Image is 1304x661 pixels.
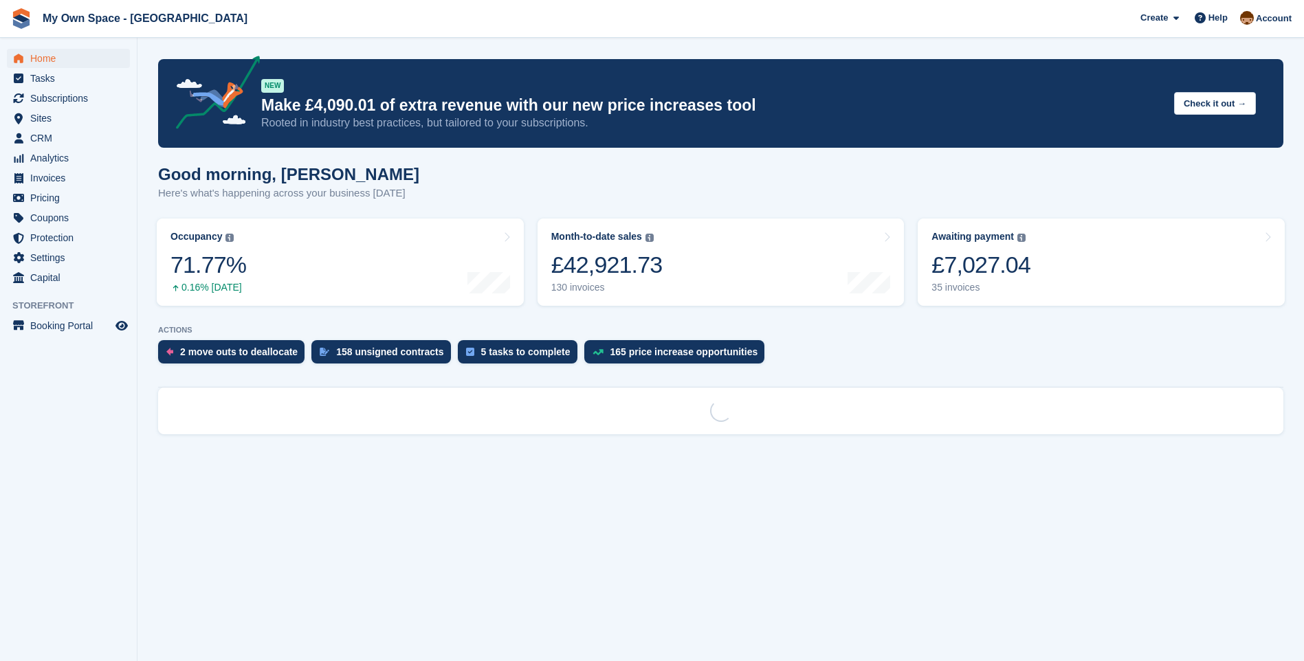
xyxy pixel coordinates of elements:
[458,340,584,370] a: 5 tasks to complete
[158,186,419,201] p: Here's what's happening across your business [DATE]
[157,219,524,306] a: Occupancy 71.77% 0.16% [DATE]
[7,168,130,188] a: menu
[37,7,253,30] a: My Own Space - [GEOGRAPHIC_DATA]
[7,89,130,108] a: menu
[30,49,113,68] span: Home
[30,89,113,108] span: Subscriptions
[918,219,1285,306] a: Awaiting payment £7,027.04 35 invoices
[7,148,130,168] a: menu
[166,348,173,356] img: move_outs_to_deallocate_icon-f764333ba52eb49d3ac5e1228854f67142a1ed5810a6f6cc68b1a99e826820c5.svg
[30,316,113,335] span: Booking Portal
[7,69,130,88] a: menu
[1017,234,1026,242] img: icon-info-grey-7440780725fd019a000dd9b08b2336e03edf1995a4989e88bcd33f0948082b44.svg
[1240,11,1254,25] img: Paula Harris
[931,282,1030,293] div: 35 invoices
[7,208,130,227] a: menu
[7,188,130,208] a: menu
[170,282,246,293] div: 0.16% [DATE]
[584,340,772,370] a: 165 price increase opportunities
[7,248,130,267] a: menu
[7,109,130,128] a: menu
[30,168,113,188] span: Invoices
[261,79,284,93] div: NEW
[610,346,758,357] div: 165 price increase opportunities
[7,49,130,68] a: menu
[158,326,1283,335] p: ACTIONS
[538,219,905,306] a: Month-to-date sales £42,921.73 130 invoices
[30,208,113,227] span: Coupons
[180,346,298,357] div: 2 move outs to deallocate
[1256,12,1292,25] span: Account
[311,340,457,370] a: 158 unsigned contracts
[7,268,130,287] a: menu
[1140,11,1168,25] span: Create
[170,231,222,243] div: Occupancy
[30,148,113,168] span: Analytics
[170,251,246,279] div: 71.77%
[7,316,130,335] a: menu
[481,346,571,357] div: 5 tasks to complete
[11,8,32,29] img: stora-icon-8386f47178a22dfd0bd8f6a31ec36ba5ce8667c1dd55bd0f319d3a0aa187defe.svg
[931,231,1014,243] div: Awaiting payment
[931,251,1030,279] div: £7,027.04
[551,231,642,243] div: Month-to-date sales
[30,188,113,208] span: Pricing
[320,348,329,356] img: contract_signature_icon-13c848040528278c33f63329250d36e43548de30e8caae1d1a13099fd9432cc5.svg
[551,282,663,293] div: 130 invoices
[30,128,113,148] span: CRM
[158,165,419,183] h1: Good morning, [PERSON_NAME]
[1208,11,1228,25] span: Help
[12,299,137,313] span: Storefront
[30,109,113,128] span: Sites
[593,349,604,355] img: price_increase_opportunities-93ffe204e8149a01c8c9dc8f82e8f89637d9d84a8eef4429ea346261dce0b2c0.svg
[7,228,130,247] a: menu
[158,340,311,370] a: 2 move outs to deallocate
[7,128,130,148] a: menu
[1174,92,1256,115] button: Check it out →
[225,234,234,242] img: icon-info-grey-7440780725fd019a000dd9b08b2336e03edf1995a4989e88bcd33f0948082b44.svg
[645,234,654,242] img: icon-info-grey-7440780725fd019a000dd9b08b2336e03edf1995a4989e88bcd33f0948082b44.svg
[336,346,443,357] div: 158 unsigned contracts
[30,268,113,287] span: Capital
[466,348,474,356] img: task-75834270c22a3079a89374b754ae025e5fb1db73e45f91037f5363f120a921f8.svg
[551,251,663,279] div: £42,921.73
[30,69,113,88] span: Tasks
[261,96,1163,115] p: Make £4,090.01 of extra revenue with our new price increases tool
[30,248,113,267] span: Settings
[113,317,130,334] a: Preview store
[261,115,1163,131] p: Rooted in industry best practices, but tailored to your subscriptions.
[164,56,261,134] img: price-adjustments-announcement-icon-8257ccfd72463d97f412b2fc003d46551f7dbcb40ab6d574587a9cd5c0d94...
[30,228,113,247] span: Protection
